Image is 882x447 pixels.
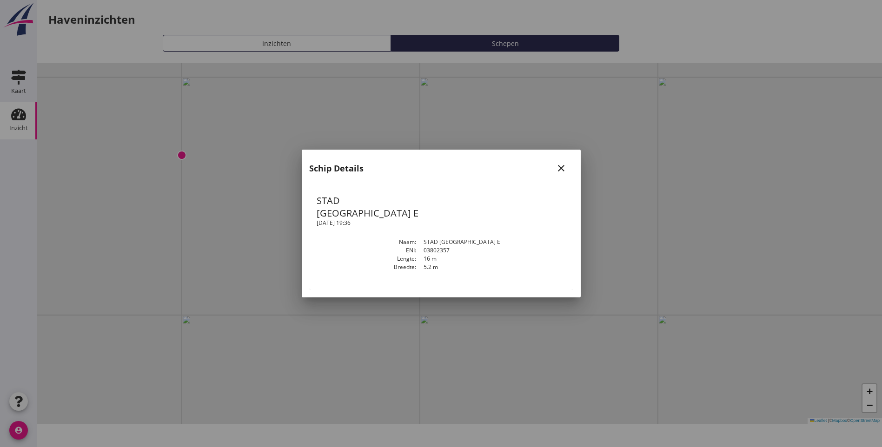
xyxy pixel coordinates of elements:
dd: STAD [GEOGRAPHIC_DATA] E [416,238,566,246]
dt: Breedte [317,263,416,271]
dt: Naam [317,238,416,246]
dt: ENI [317,246,416,255]
dd: 5.2 m [416,263,566,271]
dd: 03802357 [416,246,566,255]
h2: [DATE] 19:36 [317,219,441,227]
dt: Lengte [317,255,416,263]
i: close [556,163,567,174]
dd: 16 m [416,255,566,263]
h2: Schip Details [309,162,364,175]
h1: STAD [GEOGRAPHIC_DATA] E [317,194,441,219]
